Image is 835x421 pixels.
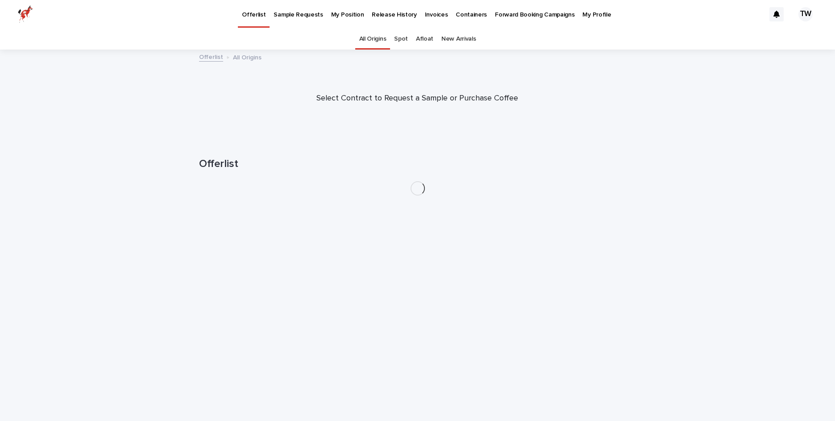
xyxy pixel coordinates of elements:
a: Offerlist [199,51,223,62]
div: TW [798,7,813,21]
a: Afloat [416,29,433,50]
h1: Offerlist [199,158,636,171]
p: All Origins [233,52,262,62]
a: Spot [394,29,408,50]
img: zttTXibQQrCfv9chImQE [18,5,33,23]
p: Select Contract to Request a Sample or Purchase Coffee [239,94,596,104]
a: All Origins [359,29,386,50]
a: New Arrivals [441,29,476,50]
